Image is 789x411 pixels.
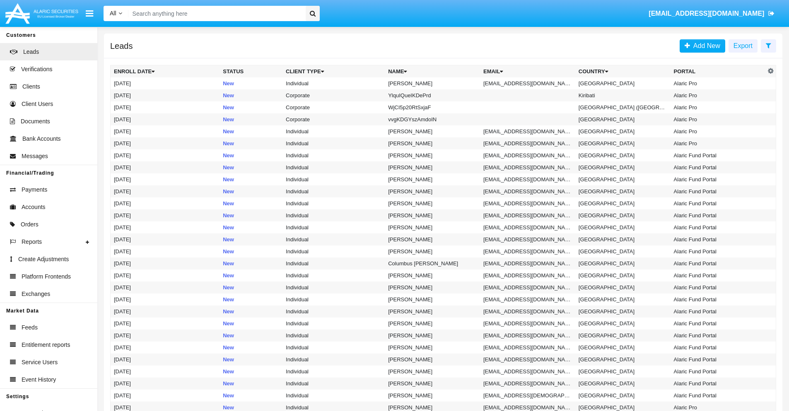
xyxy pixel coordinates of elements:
[480,389,575,401] td: [EMAIL_ADDRESS][DEMOGRAPHIC_DATA][DOMAIN_NAME]
[220,101,282,113] td: New
[480,221,575,233] td: [EMAIL_ADDRESS][DOMAIN_NAME]
[282,233,385,245] td: Individual
[111,65,220,78] th: Enroll Date
[111,137,220,149] td: [DATE]
[480,305,575,317] td: [EMAIL_ADDRESS][DOMAIN_NAME]
[22,290,50,298] span: Exchanges
[111,77,220,89] td: [DATE]
[111,281,220,293] td: [DATE]
[671,137,766,149] td: Alaric Pro
[575,233,671,245] td: [GEOGRAPHIC_DATA]
[220,233,282,245] td: New
[575,149,671,161] td: [GEOGRAPHIC_DATA]
[671,305,766,317] td: Alaric Fund Portal
[220,89,282,101] td: New
[385,161,480,173] td: [PERSON_NAME]
[282,377,385,389] td: Individual
[22,238,42,246] span: Reports
[385,173,480,185] td: [PERSON_NAME]
[385,365,480,377] td: [PERSON_NAME]
[480,125,575,137] td: [EMAIL_ADDRESS][DOMAIN_NAME]
[22,341,70,349] span: Entitlement reports
[575,269,671,281] td: [GEOGRAPHIC_DATA]
[671,161,766,173] td: Alaric Fund Portal
[480,317,575,329] td: [EMAIL_ADDRESS][DOMAIN_NAME]
[671,377,766,389] td: Alaric Fund Portal
[282,257,385,269] td: Individual
[671,353,766,365] td: Alaric Fund Portal
[385,281,480,293] td: [PERSON_NAME]
[671,125,766,137] td: Alaric Pro
[282,173,385,185] td: Individual
[385,221,480,233] td: [PERSON_NAME]
[111,341,220,353] td: [DATE]
[671,101,766,113] td: Alaric Pro
[22,203,46,212] span: Accounts
[23,48,39,56] span: Leads
[480,185,575,197] td: [EMAIL_ADDRESS][DOMAIN_NAME]
[480,293,575,305] td: [EMAIL_ADDRESS][DOMAIN_NAME]
[671,173,766,185] td: Alaric Fund Portal
[671,185,766,197] td: Alaric Fund Portal
[480,149,575,161] td: [EMAIL_ADDRESS][DOMAIN_NAME]
[385,125,480,137] td: [PERSON_NAME]
[111,245,220,257] td: [DATE]
[575,245,671,257] td: [GEOGRAPHIC_DATA]
[282,197,385,209] td: Individual
[220,317,282,329] td: New
[282,149,385,161] td: Individual
[220,77,282,89] td: New
[480,137,575,149] td: [EMAIL_ADDRESS][DOMAIN_NAME]
[111,185,220,197] td: [DATE]
[575,389,671,401] td: [GEOGRAPHIC_DATA]
[111,317,220,329] td: [DATE]
[575,197,671,209] td: [GEOGRAPHIC_DATA]
[575,65,671,78] th: Country
[575,305,671,317] td: [GEOGRAPHIC_DATA]
[282,65,385,78] th: Client Type
[111,233,220,245] td: [DATE]
[220,161,282,173] td: New
[220,197,282,209] td: New
[111,389,220,401] td: [DATE]
[111,125,220,137] td: [DATE]
[111,209,220,221] td: [DATE]
[282,77,385,89] td: Individual
[385,317,480,329] td: [PERSON_NAME]
[111,149,220,161] td: [DATE]
[21,65,52,74] span: Verifications
[220,389,282,401] td: New
[22,152,48,161] span: Messages
[111,221,220,233] td: [DATE]
[21,117,50,126] span: Documents
[671,329,766,341] td: Alaric Fund Portal
[111,161,220,173] td: [DATE]
[282,329,385,341] td: Individual
[220,329,282,341] td: New
[690,42,720,49] span: Add New
[575,161,671,173] td: [GEOGRAPHIC_DATA]
[128,6,303,21] input: Search
[671,281,766,293] td: Alaric Fund Portal
[671,293,766,305] td: Alaric Fund Portal
[385,77,480,89] td: [PERSON_NAME]
[575,185,671,197] td: [GEOGRAPHIC_DATA]
[111,293,220,305] td: [DATE]
[282,137,385,149] td: Individual
[110,10,116,17] span: All
[671,317,766,329] td: Alaric Fund Portal
[282,161,385,173] td: Individual
[282,317,385,329] td: Individual
[220,113,282,125] td: New
[385,293,480,305] td: [PERSON_NAME]
[575,281,671,293] td: [GEOGRAPHIC_DATA]
[385,209,480,221] td: [PERSON_NAME]
[385,377,480,389] td: [PERSON_NAME]
[220,125,282,137] td: New
[480,269,575,281] td: [EMAIL_ADDRESS][DOMAIN_NAME]
[671,341,766,353] td: Alaric Fund Portal
[282,221,385,233] td: Individual
[680,39,725,53] a: Add New
[111,269,220,281] td: [DATE]
[282,269,385,281] td: Individual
